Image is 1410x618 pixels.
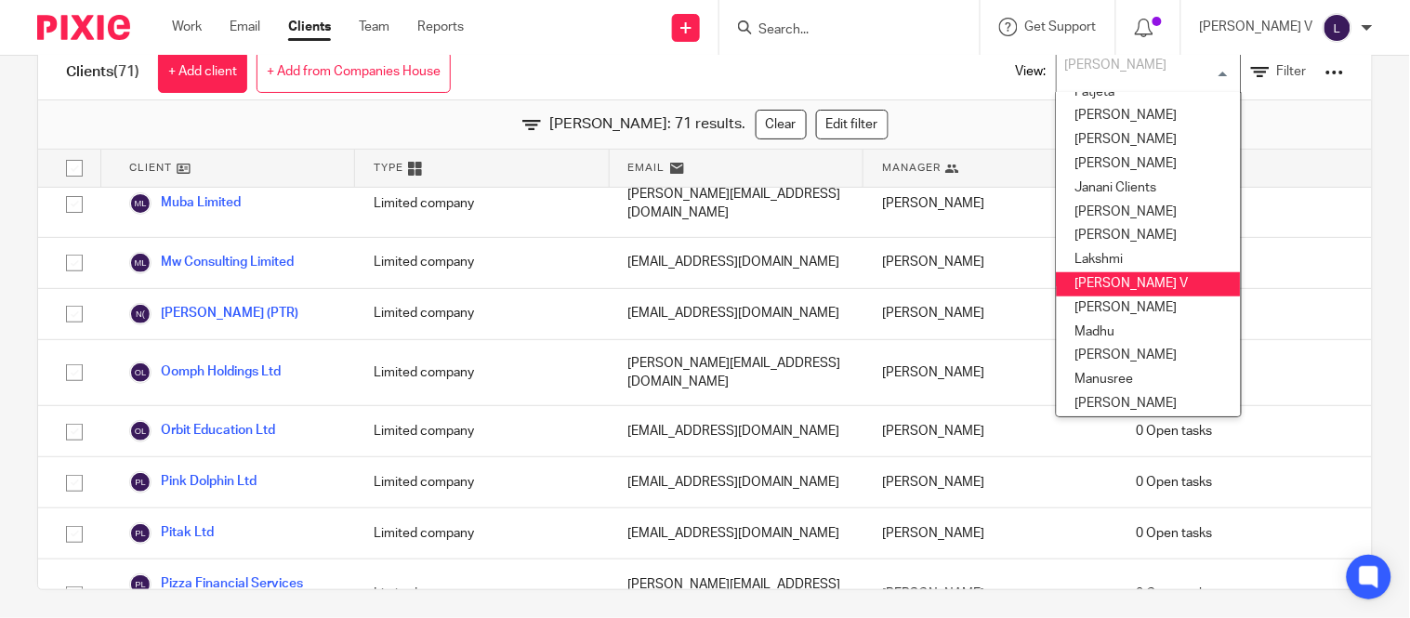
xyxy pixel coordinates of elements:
[610,238,863,288] div: [EMAIL_ADDRESS][DOMAIN_NAME]
[1137,473,1213,492] span: 0 Open tasks
[129,471,152,493] img: svg%3E
[129,362,281,384] a: Oomph Holdings Ltd
[129,573,152,596] img: svg%3E
[610,457,863,507] div: [EMAIL_ADDRESS][DOMAIN_NAME]
[129,362,152,384] img: svg%3E
[1057,344,1241,368] li: [PERSON_NAME]
[1057,152,1241,177] li: [PERSON_NAME]
[355,289,609,339] div: Limited company
[1059,56,1231,88] input: Search for option
[863,457,1117,507] div: [PERSON_NAME]
[129,303,152,325] img: svg%3E
[1057,248,1241,272] li: Lakshmi
[610,289,863,339] div: [EMAIL_ADDRESS][DOMAIN_NAME]
[355,406,609,456] div: Limited company
[550,113,746,135] span: [PERSON_NAME]: 71 results.
[1137,524,1213,543] span: 0 Open tasks
[355,238,609,288] div: Limited company
[288,18,331,36] a: Clients
[129,192,152,215] img: svg%3E
[1057,177,1241,201] li: Janani Clients
[129,471,257,493] a: Pink Dolphin Ltd
[1056,51,1242,93] div: Search for option
[1057,368,1241,392] li: Manusree
[1323,13,1352,43] img: svg%3E
[355,340,609,406] div: Limited company
[1137,585,1213,603] span: 0 Open tasks
[1057,321,1241,345] li: Madhu
[355,508,609,559] div: Limited company
[610,508,863,559] div: [EMAIL_ADDRESS][DOMAIN_NAME]
[129,420,152,442] img: svg%3E
[230,18,260,36] a: Email
[129,252,294,274] a: Mw Consulting Limited
[863,406,1117,456] div: [PERSON_NAME]
[129,303,298,325] a: [PERSON_NAME] (PTR)
[355,171,609,237] div: Limited company
[129,192,241,215] a: Muba Limited
[37,15,130,40] img: Pixie
[129,522,214,545] a: Pitak Ltd
[610,340,863,406] div: [PERSON_NAME][EMAIL_ADDRESS][DOMAIN_NAME]
[359,18,389,36] a: Team
[1057,272,1241,296] li: [PERSON_NAME] V
[1057,201,1241,225] li: [PERSON_NAME]
[863,171,1117,237] div: [PERSON_NAME]
[1057,224,1241,248] li: [PERSON_NAME]
[756,110,807,139] a: Clear
[1057,416,1241,440] li: [PERSON_NAME]
[1137,422,1213,440] span: 0 Open tasks
[1057,296,1241,321] li: [PERSON_NAME]
[1057,392,1241,416] li: [PERSON_NAME]
[1200,18,1313,36] p: [PERSON_NAME] V
[816,110,889,139] a: Edit filter
[129,160,172,176] span: Client
[417,18,464,36] a: Reports
[628,160,665,176] span: Email
[355,457,609,507] div: Limited company
[863,508,1117,559] div: [PERSON_NAME]
[1025,20,1097,33] span: Get Support
[1057,81,1241,105] li: Fatjeta
[257,51,451,93] a: + Add from Companies House
[1277,65,1307,78] span: Filter
[374,160,403,176] span: Type
[129,420,275,442] a: Orbit Education Ltd
[988,45,1344,99] div: View:
[610,171,863,237] div: [PERSON_NAME][EMAIL_ADDRESS][DOMAIN_NAME]
[129,573,336,614] a: Pizza Financial Services Limited
[172,18,202,36] a: Work
[129,522,152,545] img: svg%3E
[66,62,139,82] h1: Clients
[757,22,924,39] input: Search
[863,238,1117,288] div: [PERSON_NAME]
[863,340,1117,406] div: [PERSON_NAME]
[1057,104,1241,128] li: [PERSON_NAME]
[113,64,139,79] span: (71)
[610,406,863,456] div: [EMAIL_ADDRESS][DOMAIN_NAME]
[1057,128,1241,152] li: [PERSON_NAME]
[863,289,1117,339] div: [PERSON_NAME]
[882,160,941,176] span: Manager
[129,252,152,274] img: svg%3E
[158,51,247,93] a: + Add client
[57,151,92,186] input: Select all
